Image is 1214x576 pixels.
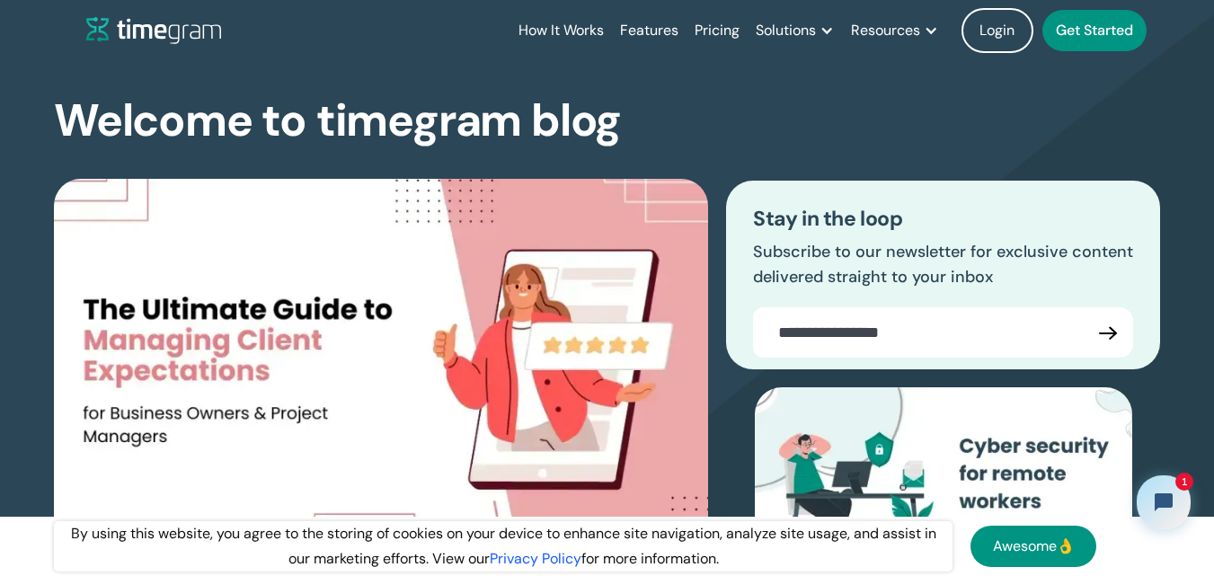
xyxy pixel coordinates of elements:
a: Get Started [1042,10,1147,51]
h3: Stay in the loop [753,208,1133,231]
a: Privacy Policy [490,549,581,568]
iframe: Tidio Chat [1121,460,1206,545]
div: Resources [851,18,920,43]
input: Submit [1083,307,1133,358]
img: The Ultimate Guide to Managing Client Expectations for Business Owners & Project Managers [54,179,708,561]
div: Solutions [756,18,816,43]
form: Blogs Email Form [753,307,1133,358]
a: Awesome👌 [970,526,1096,567]
h1: Welcome to timegram blog [54,97,621,145]
p: Subscribe to our newsletter for exclusive content delivered straight to your inbox [753,240,1133,290]
div: By using this website, you agree to the storing of cookies on your device to enhance site navigat... [54,521,953,572]
a: Login [961,8,1033,53]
